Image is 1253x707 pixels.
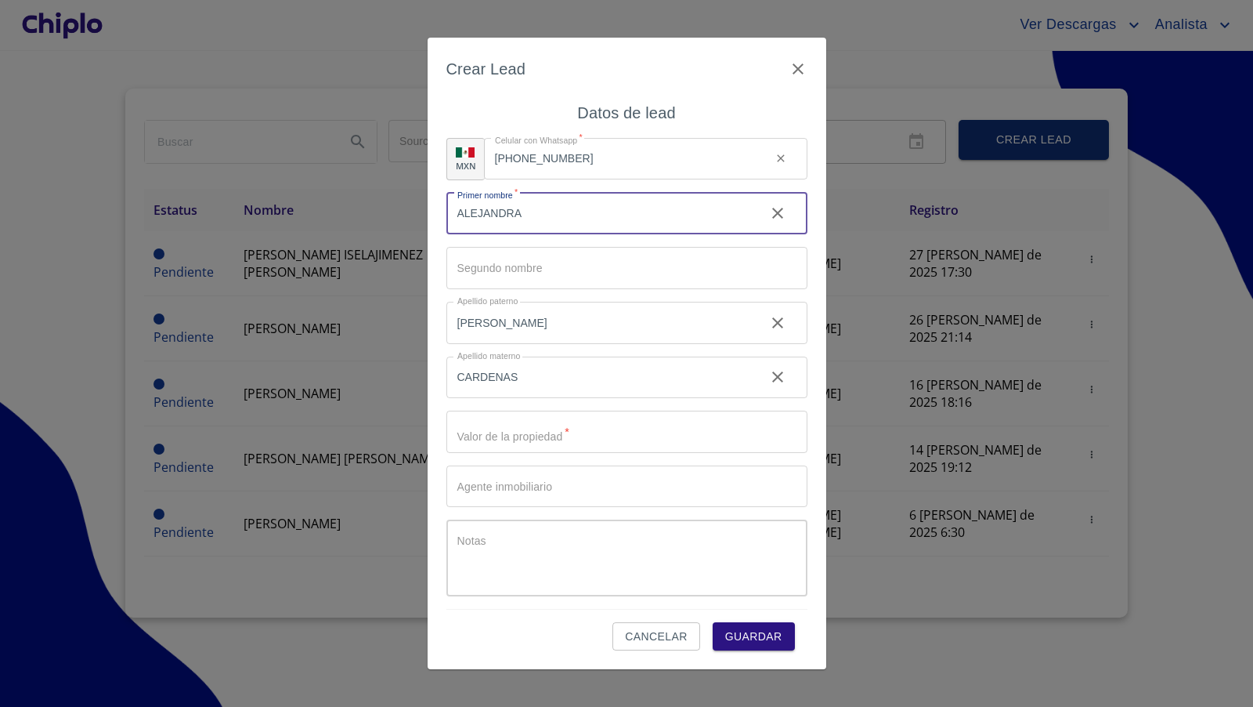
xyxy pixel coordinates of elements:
[765,143,796,174] button: clear input
[713,622,795,651] button: Guardar
[759,304,796,342] button: clear input
[446,56,526,82] h6: Crear Lead
[625,627,687,647] span: Cancelar
[456,160,476,172] p: MXN
[456,147,475,158] img: R93DlvwvvjP9fbrDwZeCRYBHk45OWMq+AAOlFVsxT89f82nwPLnD58IP7+ANJEaWYhP0Tx8kkA0WlQMPQsAAgwAOmBj20AXj6...
[759,358,796,396] button: clear input
[725,627,782,647] span: Guardar
[577,100,675,125] h6: Datos de lead
[759,194,796,232] button: clear input
[612,622,699,651] button: Cancelar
